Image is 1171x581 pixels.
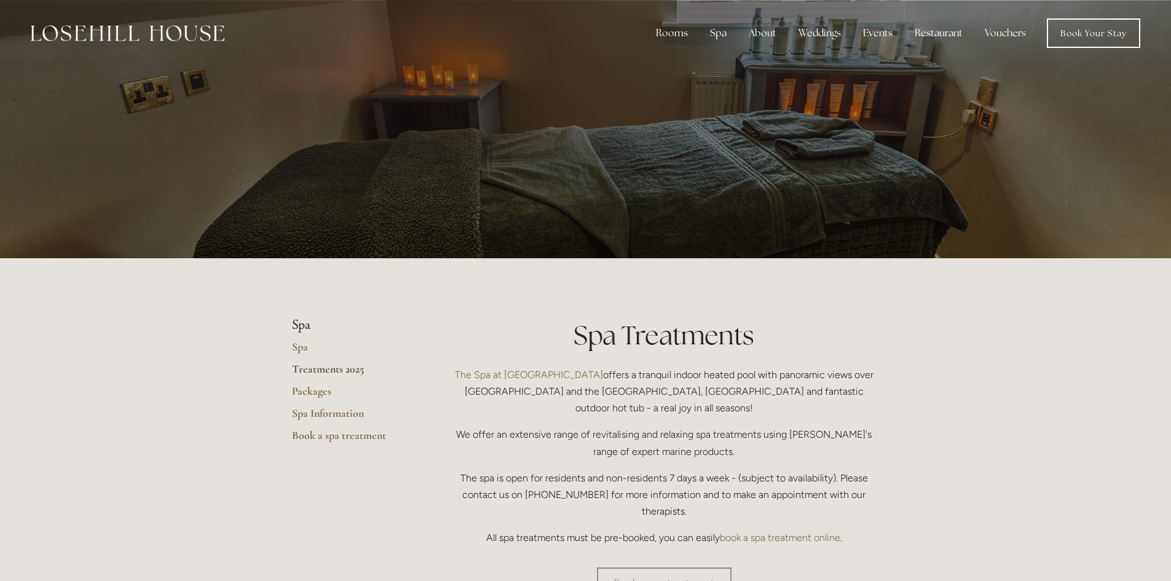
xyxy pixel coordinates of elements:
[449,470,880,520] p: The spa is open for residents and non-residents 7 days a week - (subject to availability). Please...
[700,21,736,45] div: Spa
[31,25,224,41] img: Losehill House
[455,369,603,381] a: The Spa at [GEOGRAPHIC_DATA]
[905,21,972,45] div: Restaurant
[292,406,409,429] a: Spa Information
[292,317,409,333] li: Spa
[292,429,409,451] a: Book a spa treatment
[449,529,880,546] p: All spa treatments must be pre-booked, you can easily .
[720,532,840,543] a: book a spa treatment online
[449,426,880,459] p: We offer an extensive range of revitalising and relaxing spa treatments using [PERSON_NAME]'s ran...
[789,21,851,45] div: Weddings
[739,21,786,45] div: About
[646,21,698,45] div: Rooms
[292,362,409,384] a: Treatments 2025
[975,21,1036,45] a: Vouchers
[449,366,880,417] p: offers a tranquil indoor heated pool with panoramic views over [GEOGRAPHIC_DATA] and the [GEOGRAP...
[449,317,880,354] h1: Spa Treatments
[292,340,409,362] a: Spa
[292,384,409,406] a: Packages
[1047,18,1140,48] a: Book Your Stay
[853,21,902,45] div: Events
